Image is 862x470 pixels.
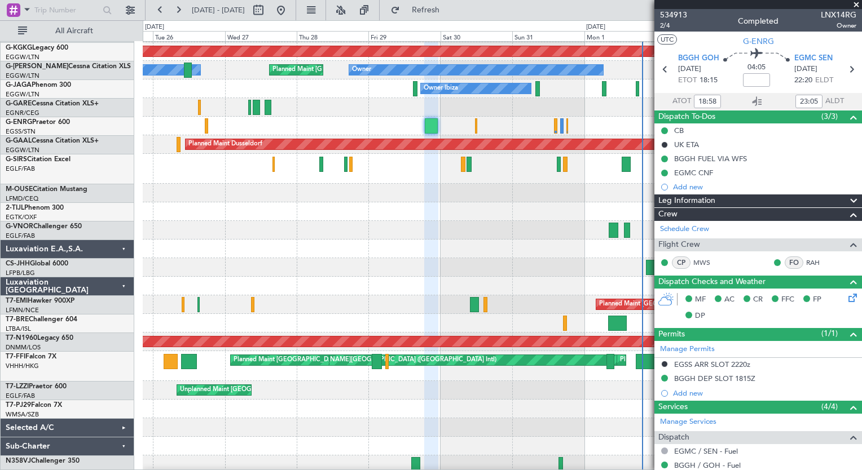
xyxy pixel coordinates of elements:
a: G-GAALCessna Citation XLS+ [6,138,99,144]
input: --:-- [795,95,823,108]
span: T7-BRE [6,316,29,323]
div: Thu 28 [297,31,368,41]
span: All Aircraft [29,27,119,35]
a: EGSS/STN [6,127,36,136]
span: G-ENRG [6,119,32,126]
a: T7-N1960Legacy 650 [6,335,73,342]
button: All Aircraft [12,22,122,40]
a: EGLF/FAB [6,232,35,240]
a: BGGH / GOH - Fuel [674,460,741,470]
a: G-SIRSCitation Excel [6,156,71,163]
a: M-OUSECitation Mustang [6,186,87,193]
div: [DATE] [145,23,164,32]
span: FP [813,294,821,305]
span: Services [658,401,688,414]
span: T7-N1960 [6,335,37,342]
a: T7-EMIHawker 900XP [6,298,74,304]
span: T7-LZZI [6,383,29,390]
span: Dispatch [658,431,689,444]
a: G-ENRGPraetor 600 [6,119,70,126]
a: LTBA/ISL [6,325,31,333]
span: T7-FFI [6,353,25,360]
span: Permits [658,328,685,341]
a: T7-FFIFalcon 7X [6,353,56,360]
a: T7-BREChallenger 604 [6,316,77,323]
div: Tue 26 [153,31,225,41]
span: (4/4) [821,401,838,413]
a: EGLF/FAB [6,392,35,400]
a: N358VJChallenger 350 [6,458,80,464]
a: T7-LZZIPraetor 600 [6,383,67,390]
span: T7-EMI [6,298,28,304]
a: LFMD/CEQ [6,194,38,203]
div: Planned Maint [GEOGRAPHIC_DATA] ([GEOGRAPHIC_DATA] Intl) [620,352,808,369]
span: 22:20 [794,75,812,86]
span: Crew [658,208,678,221]
div: UK ETA [674,140,699,149]
div: Planned Maint [GEOGRAPHIC_DATA] ([GEOGRAPHIC_DATA] Intl) [234,352,422,369]
a: Schedule Crew [660,224,709,235]
span: Dispatch Checks and Weather [658,276,766,289]
span: [DATE] - [DATE] [192,5,245,15]
span: 2-TIJL [6,205,24,211]
div: Add new [673,182,856,192]
span: ALDT [825,96,844,107]
a: Manage Permits [660,344,715,355]
span: G-GARE [6,100,32,107]
span: G-VNOR [6,223,33,230]
span: LNX14RG [821,9,856,21]
span: CR [753,294,763,305]
a: EGGW/LTN [6,53,39,61]
span: G-KGKG [6,45,32,51]
span: Dispatch To-Dos [658,110,715,123]
div: CP [672,256,691,269]
a: RAH [806,258,832,268]
div: BGGH DEP SLOT 1815Z [674,374,755,383]
div: BGGH FUEL VIA WFS [674,154,747,163]
span: ATOT [672,96,691,107]
span: N358VJ [6,458,31,464]
a: T7-PJ29Falcon 7X [6,402,62,409]
div: Planned Maint [GEOGRAPHIC_DATA] [599,296,707,313]
span: ELDT [815,75,833,86]
span: ETOT [678,75,697,86]
span: G-SIRS [6,156,27,163]
span: DP [695,311,705,322]
div: Sat 30 [441,31,512,41]
a: G-JAGAPhenom 300 [6,82,71,88]
div: Owner [352,61,371,78]
a: EGMC / SEN - Fuel [674,446,738,456]
a: VHHH/HKG [6,362,39,370]
a: G-VNORChallenger 650 [6,223,82,230]
a: 2-TIJLPhenom 300 [6,205,64,211]
span: CS-JHH [6,260,30,267]
span: (3/3) [821,110,838,122]
a: CS-JHHGlobal 6000 [6,260,68,267]
span: BGGH GOH [678,53,719,64]
a: Manage Services [660,416,716,428]
div: Completed [738,15,779,27]
div: [DATE] [586,23,605,32]
span: AC [724,294,735,305]
span: T7-PJ29 [6,402,31,409]
a: EGTK/OXF [6,213,37,221]
span: 04:05 [747,62,766,73]
span: FFC [781,294,794,305]
a: EGGW/LTN [6,146,39,154]
span: G-[PERSON_NAME] [6,63,68,70]
div: Owner Ibiza [424,80,458,97]
span: G-ENRG [743,36,774,47]
span: [DATE] [794,64,817,75]
span: Refresh [402,6,450,14]
a: WMSA/SZB [6,410,39,419]
button: Refresh [385,1,453,19]
div: Add new [673,388,856,398]
span: G-JAGA [6,82,32,88]
input: Trip Number [34,2,99,19]
a: EGGW/LTN [6,90,39,99]
span: MF [695,294,706,305]
span: 534913 [660,9,687,21]
a: EGLF/FAB [6,165,35,173]
a: DNMM/LOS [6,343,41,352]
a: EGNR/CEG [6,109,39,117]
